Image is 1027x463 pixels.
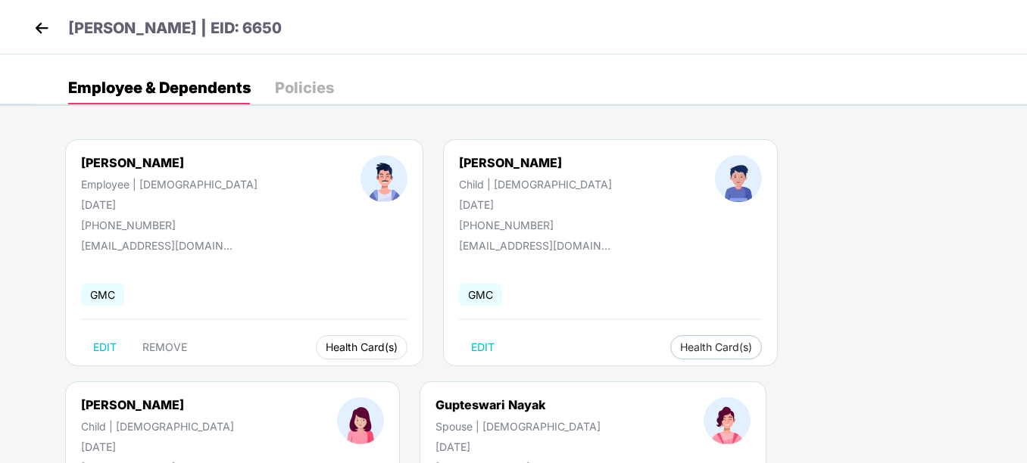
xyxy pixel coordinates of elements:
div: Gupteswari Nayak [435,397,601,412]
div: [PERSON_NAME] [81,397,234,412]
div: [DATE] [459,198,612,211]
div: Child | [DEMOGRAPHIC_DATA] [459,178,612,191]
div: Employee | [DEMOGRAPHIC_DATA] [81,178,258,191]
img: profileImage [337,397,384,444]
button: Health Card(s) [316,335,407,359]
div: [PHONE_NUMBER] [81,219,258,231]
span: REMOVE [142,341,187,353]
div: [EMAIL_ADDRESS][DOMAIN_NAME] [459,239,610,252]
div: [DATE] [435,440,601,453]
span: EDIT [93,341,117,353]
button: EDIT [81,335,129,359]
img: back [30,17,53,39]
div: [PERSON_NAME] [81,155,258,170]
div: [EMAIL_ADDRESS][DOMAIN_NAME] [81,239,233,252]
button: EDIT [459,335,507,359]
span: GMC [81,284,124,306]
img: profileImage [361,155,407,202]
img: profileImage [715,155,762,202]
div: [PHONE_NUMBER] [459,219,612,231]
div: [DATE] [81,198,258,211]
div: Spouse | [DEMOGRAPHIC_DATA] [435,420,601,433]
button: REMOVE [130,335,199,359]
p: [PERSON_NAME] | EID: 6650 [68,17,282,40]
img: profileImage [704,397,751,444]
span: GMC [459,284,502,306]
div: Child | [DEMOGRAPHIC_DATA] [81,420,234,433]
div: Policies [275,80,334,95]
div: Employee & Dependents [68,80,251,95]
span: Health Card(s) [326,343,398,351]
span: EDIT [471,341,495,353]
button: Health Card(s) [670,335,762,359]
span: Health Card(s) [680,343,752,351]
div: [DATE] [81,440,234,453]
div: [PERSON_NAME] [459,155,612,170]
